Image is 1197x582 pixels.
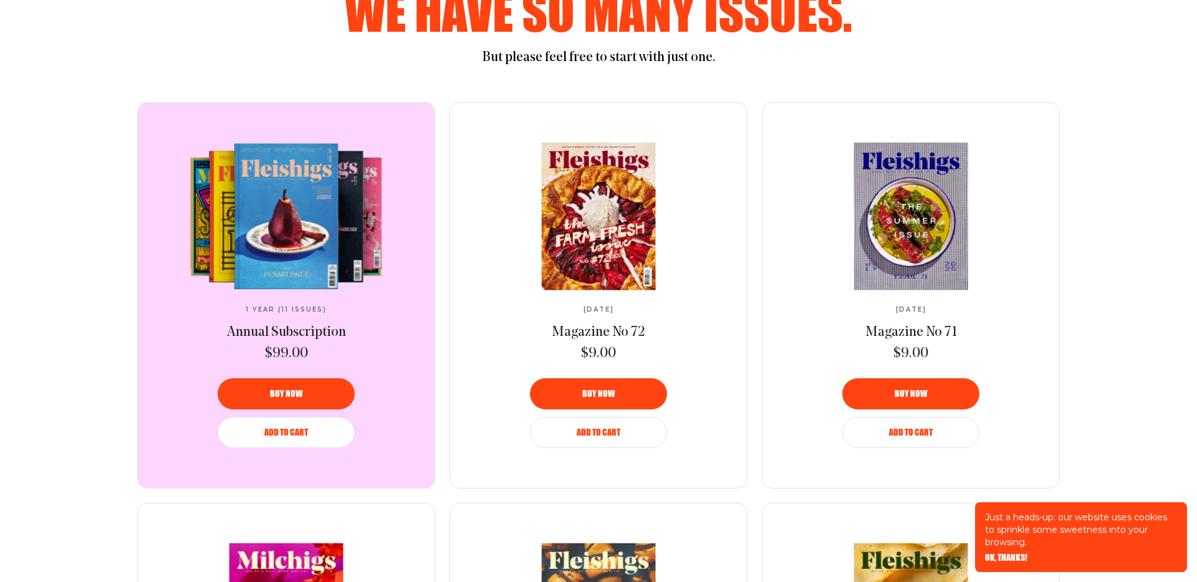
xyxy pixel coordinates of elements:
[270,389,302,398] span: Buy now
[842,378,979,409] button: Buy now
[218,378,355,409] button: Buy now
[218,417,355,448] button: Add to Cart
[985,511,1177,548] p: Just a heads-up: our website uses cookies to sprinkle some sweetness into your browsing.
[175,49,1022,67] p: But please feel free to start with just one.
[264,428,308,437] span: Add to Cart
[807,143,1015,290] a: Magazine No 71Magazine No 71
[227,325,346,340] span: Annual Subscription
[552,325,645,340] span: Magazine No 72
[494,143,703,290] img: Magazine No 72
[581,345,616,363] span: $9.00
[182,143,390,290] a: Annual SubscriptionAnnual Subscription
[246,306,327,313] span: 1 Year (11 Issues)
[584,306,614,313] span: [DATE]
[265,345,308,363] span: $99.00
[889,428,933,437] span: Add to Cart
[895,389,927,398] span: Buy now
[582,389,615,398] span: Buy now
[865,325,957,340] span: Magazine No 71
[577,428,620,437] span: Add to Cart
[807,143,1016,290] img: Magazine No 71
[893,345,928,363] span: $9.00
[530,417,667,448] button: Add to Cart
[227,323,346,342] a: Annual Subscription
[552,323,645,342] a: Magazine No 72
[985,553,1027,562] button: OK, THANKS!
[494,143,703,290] a: Magazine No 72Magazine No 72
[842,417,979,448] button: Add to Cart
[896,306,926,313] span: [DATE]
[865,323,957,342] a: Magazine No 71
[530,378,667,409] button: Buy now
[182,143,390,290] img: Annual Subscription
